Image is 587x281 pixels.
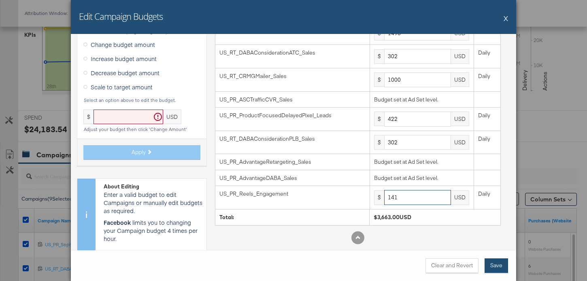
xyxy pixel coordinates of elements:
div: Select an option above to edit the budget. [83,97,200,103]
div: US_RT_CRMGMailer_Sales [219,72,365,80]
div: Total: [219,213,365,221]
span: Change budget amount [91,40,155,48]
div: US_PR_ProductFocusedDelayedPixel_Leads [219,112,365,119]
button: Save [485,258,508,273]
div: $ [374,72,384,87]
td: Budget set at Ad Set level. [370,170,474,186]
div: US_PR_Reels_Engagement [219,190,365,198]
div: US_RT_DABAConsiderationPLB_Sales [219,135,365,143]
div: USD [451,112,469,126]
div: USD [451,135,469,150]
td: Daily [474,186,500,209]
div: $ [374,190,384,205]
p: limits you to changing your Campaign budget 4 times per hour. [104,218,202,243]
td: Budget set at Ad Set level. [370,154,474,170]
div: US_RT_DABAConsiderationATC_Sales [219,49,365,57]
div: US_PR_AdvantageDABA_Sales [219,174,365,182]
span: Increase budget amount [91,54,157,62]
td: Daily [474,68,500,92]
td: Budget set at Ad Set level. [370,91,474,108]
div: $ [374,49,384,64]
div: USD [451,72,469,87]
div: About Editing [104,183,202,190]
span: Scale to target amount [91,82,153,91]
div: $ [374,112,384,126]
h2: Edit Campaign Budgets [79,10,163,22]
p: Enter a valid budget to edit Campaigns or manually edit budgets as required. [104,190,202,215]
div: US_PR_AdvantageRetargeting_Sales [219,158,365,166]
div: Adjust your budget then click 'Change Amount' [83,127,200,132]
div: USD [451,49,469,64]
div: USD [163,110,181,124]
span: Decrease budget amount [91,68,160,76]
button: Clear and Revert [425,258,479,273]
td: Daily [474,108,500,131]
button: X [504,10,508,26]
div: $ [374,135,384,150]
div: US_PR_ASCTrafficCVR_Sales [219,96,365,104]
div: $ [83,110,94,124]
div: $3,663.00USD [374,213,496,221]
strong: Facebook [104,218,131,226]
td: Daily [474,131,500,154]
div: USD [451,190,469,205]
td: Daily [474,45,500,68]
